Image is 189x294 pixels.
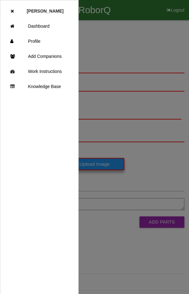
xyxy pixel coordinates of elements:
[11,3,14,19] div: Close
[0,79,78,94] a: Knowledge Base
[0,19,78,34] a: Dashboard
[0,34,78,49] a: Profile
[0,49,78,64] a: Add Companions
[27,3,63,14] p: Andrew Miller
[0,64,78,79] a: Work Instructions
